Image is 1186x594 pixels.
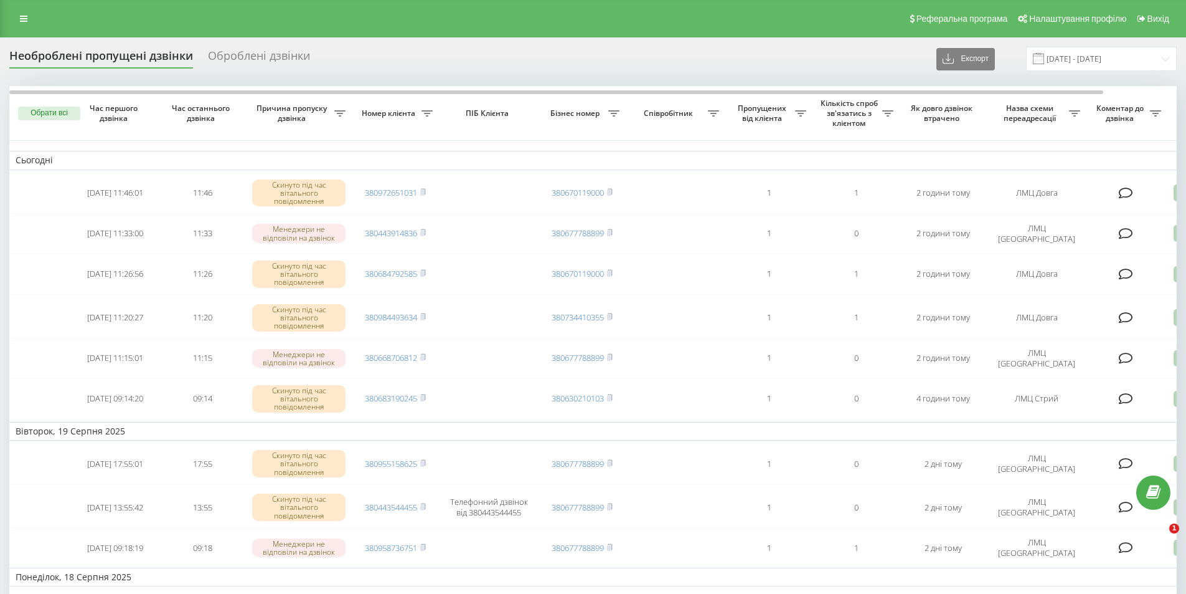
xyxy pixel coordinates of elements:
a: 380668706812 [365,352,417,363]
span: Номер клієнта [358,108,421,118]
td: Телефонний дзвінок від 380443544455 [439,487,539,528]
span: Налаштування профілю [1029,14,1126,24]
td: 0 [812,443,900,484]
div: Скинуто під час вітального повідомлення [252,494,346,521]
td: [DATE] 11:20:27 [72,297,159,338]
span: ПІБ Клієнта [449,108,528,118]
td: 0 [812,487,900,528]
div: Менеджери не відповіли на дзвінок [252,349,346,368]
td: 1 [725,341,812,376]
span: Причина пропуску дзвінка [252,103,334,123]
div: Скинуто під час вітального повідомлення [252,450,346,477]
a: 380677788899 [552,352,604,363]
td: ЛМЦ [GEOGRAPHIC_DATA] [987,443,1086,484]
span: Вихід [1147,14,1169,24]
a: 380683190245 [365,393,417,404]
span: Як довго дзвінок втрачено [910,103,977,123]
td: 11:20 [159,297,246,338]
td: 11:46 [159,173,246,214]
td: ЛМЦ Стрий [987,378,1086,419]
a: 380677788899 [552,228,604,239]
td: 2 години тому [900,254,987,295]
span: Назва схеми переадресації [993,103,1069,123]
td: 09:18 [159,530,246,565]
a: 380972651031 [365,187,417,198]
td: 0 [812,341,900,376]
a: 380630210103 [552,393,604,404]
td: 1 [725,378,812,419]
a: 380677788899 [552,458,604,469]
td: 09:14 [159,378,246,419]
td: 1 [725,216,812,251]
td: [DATE] 11:26:56 [72,254,159,295]
div: Менеджери не відповіли на дзвінок [252,224,346,242]
td: ЛМЦ Довга [987,173,1086,214]
div: Скинуто під час вітального повідомлення [252,261,346,288]
td: 4 години тому [900,378,987,419]
td: 1 [812,297,900,338]
td: [DATE] 11:33:00 [72,216,159,251]
a: 380670119000 [552,187,604,198]
span: Коментар до дзвінка [1093,103,1150,123]
span: 1 [1169,524,1179,534]
span: Реферальна програма [916,14,1008,24]
td: [DATE] 17:55:01 [72,443,159,484]
td: [DATE] 09:18:19 [72,530,159,565]
td: 2 години тому [900,216,987,251]
td: [DATE] 11:46:01 [72,173,159,214]
div: Менеджери не відповіли на дзвінок [252,539,346,557]
div: Оброблені дзвінки [208,49,310,69]
td: 1 [725,254,812,295]
td: ЛМЦ [GEOGRAPHIC_DATA] [987,530,1086,565]
a: 380984493634 [365,312,417,323]
td: [DATE] 11:15:01 [72,341,159,376]
td: 2 години тому [900,341,987,376]
td: 17:55 [159,443,246,484]
div: Необроблені пропущені дзвінки [9,49,193,69]
a: 380734410355 [552,312,604,323]
td: 11:33 [159,216,246,251]
td: 2 години тому [900,297,987,338]
span: Пропущених від клієнта [732,103,795,123]
td: 0 [812,378,900,419]
div: Скинуто під час вітального повідомлення [252,180,346,207]
td: ЛМЦ [GEOGRAPHIC_DATA] [987,487,1086,528]
span: Бізнес номер [545,108,608,118]
td: 1 [725,487,812,528]
span: Співробітник [632,108,708,118]
a: 380677788899 [552,542,604,553]
div: Скинуто під час вітального повідомлення [252,304,346,332]
button: Обрати всі [18,107,80,120]
td: 1 [725,297,812,338]
a: 380958736751 [365,542,417,553]
td: [DATE] 09:14:20 [72,378,159,419]
td: 13:55 [159,487,246,528]
a: 380677788899 [552,502,604,513]
a: 380443914836 [365,228,417,239]
td: 2 години тому [900,173,987,214]
td: 1 [812,173,900,214]
div: Скинуто під час вітального повідомлення [252,385,346,413]
iframe: Intercom live chat [1144,524,1174,553]
a: 380684792585 [365,268,417,279]
span: Час останнього дзвінка [169,103,236,123]
td: ЛМЦ [GEOGRAPHIC_DATA] [987,341,1086,376]
td: ЛМЦ Довга [987,254,1086,295]
td: 2 дні тому [900,530,987,565]
td: 11:15 [159,341,246,376]
a: 380955158625 [365,458,417,469]
td: 1 [725,530,812,565]
a: 380443544455 [365,502,417,513]
td: [DATE] 13:55:42 [72,487,159,528]
td: 1 [812,530,900,565]
span: Кількість спроб зв'язатись з клієнтом [819,98,882,128]
td: 2 дні тому [900,487,987,528]
td: ЛМЦ Довга [987,297,1086,338]
td: ЛМЦ [GEOGRAPHIC_DATA] [987,216,1086,251]
a: 380670119000 [552,268,604,279]
span: Час першого дзвінка [82,103,149,123]
td: 11:26 [159,254,246,295]
td: 1 [812,254,900,295]
td: 1 [725,173,812,214]
td: 2 дні тому [900,443,987,484]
